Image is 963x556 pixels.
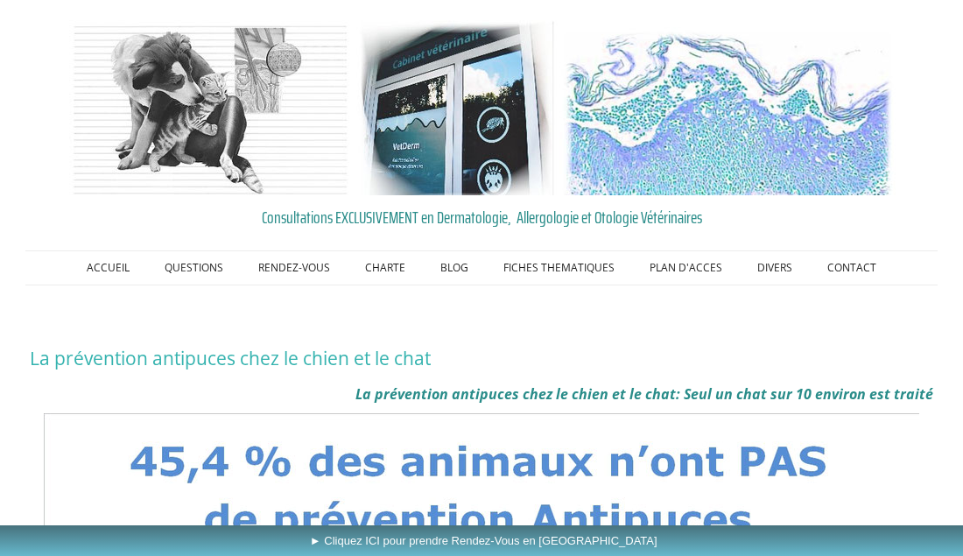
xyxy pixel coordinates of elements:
span: ► Cliquez ICI pour prendre Rendez-Vous en [GEOGRAPHIC_DATA] [310,534,657,547]
a: Consultations EXCLUSIVEMENT en Dermatologie, Allergologie et Otologie Vétérinaires [30,204,934,230]
b: : Seul un chat sur 10 environ est traité [676,384,933,404]
a: CHARTE [348,251,423,285]
a: CONTACT [810,251,894,285]
a: FICHES THEMATIQUES [486,251,632,285]
a: BLOG [423,251,486,285]
b: La prévention antipuces chez le chien et le chat [355,384,676,404]
h1: La prévention antipuces chez le chien et le chat [30,347,934,369]
a: QUESTIONS [147,251,241,285]
a: PLAN D'ACCES [632,251,740,285]
a: DIVERS [740,251,810,285]
a: RENDEZ-VOUS [241,251,348,285]
a: ACCUEIL [69,251,147,285]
